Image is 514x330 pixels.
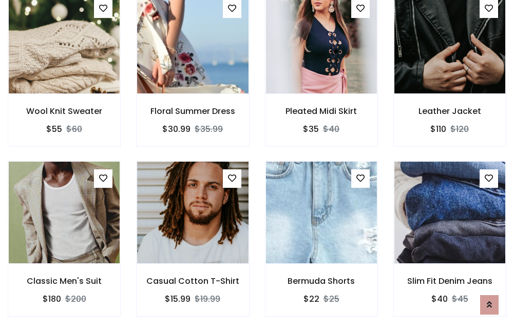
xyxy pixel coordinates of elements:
h6: Casual Cotton T-Shirt [137,276,249,286]
h6: $15.99 [165,294,191,304]
h6: Pleated Midi Skirt [265,106,377,116]
del: $120 [450,123,469,135]
h6: $22 [303,294,319,304]
h6: $180 [43,294,61,304]
h6: $30.99 [162,124,191,134]
del: $35.99 [195,123,223,135]
h6: $35 [303,124,319,134]
h6: Floral Summer Dress [137,106,249,116]
del: $25 [323,293,339,305]
h6: $55 [46,124,62,134]
del: $45 [452,293,468,305]
h6: $110 [430,124,446,134]
h6: Wool Knit Sweater [8,106,120,116]
del: $40 [323,123,339,135]
h6: Slim Fit Denim Jeans [394,276,506,286]
h6: Leather Jacket [394,106,506,116]
del: $200 [65,293,86,305]
h6: $40 [431,294,448,304]
h6: Classic Men's Suit [8,276,120,286]
h6: Bermuda Shorts [265,276,377,286]
del: $60 [66,123,82,135]
del: $19.99 [195,293,220,305]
